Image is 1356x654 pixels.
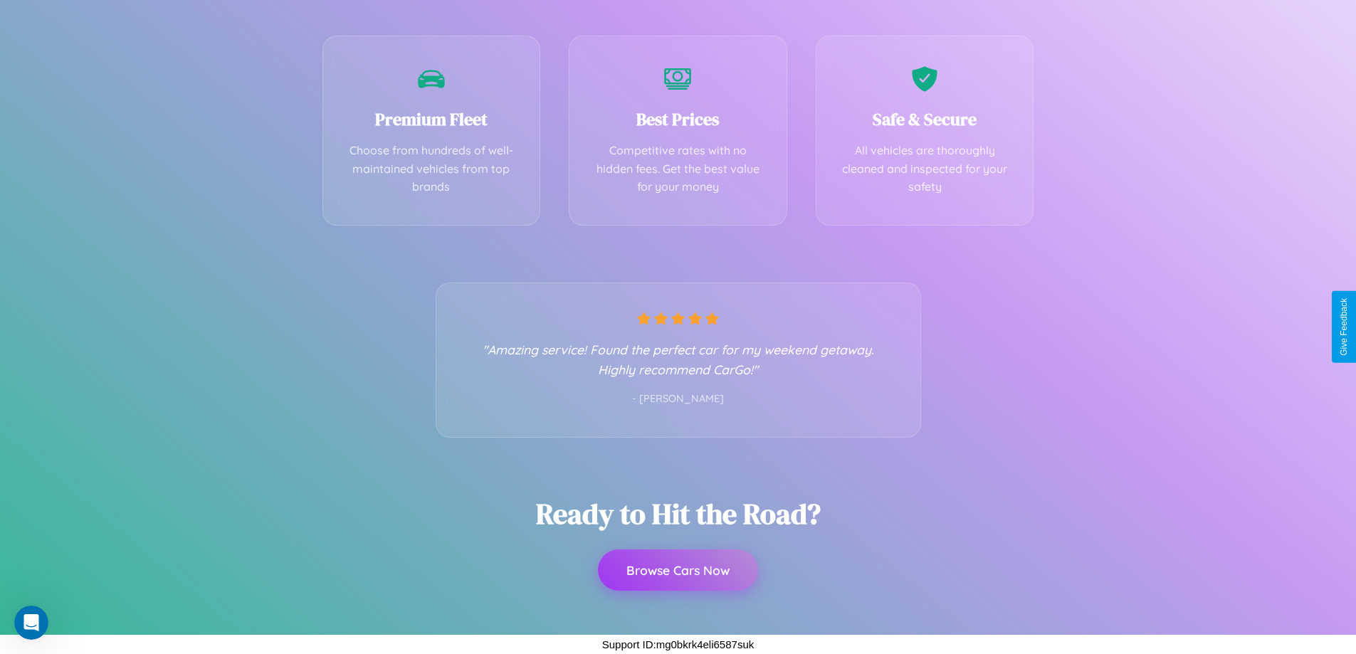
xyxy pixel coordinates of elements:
[465,390,892,408] p: - [PERSON_NAME]
[598,549,758,591] button: Browse Cars Now
[345,142,519,196] p: Choose from hundreds of well-maintained vehicles from top brands
[602,635,754,654] p: Support ID: mg0bkrk4eli6587suk
[591,107,765,131] h3: Best Prices
[536,495,821,533] h2: Ready to Hit the Road?
[14,606,48,640] iframe: Intercom live chat
[345,107,519,131] h3: Premium Fleet
[1339,298,1349,356] div: Give Feedback
[591,142,765,196] p: Competitive rates with no hidden fees. Get the best value for your money
[465,339,892,379] p: "Amazing service! Found the perfect car for my weekend getaway. Highly recommend CarGo!"
[838,107,1012,131] h3: Safe & Secure
[838,142,1012,196] p: All vehicles are thoroughly cleaned and inspected for your safety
